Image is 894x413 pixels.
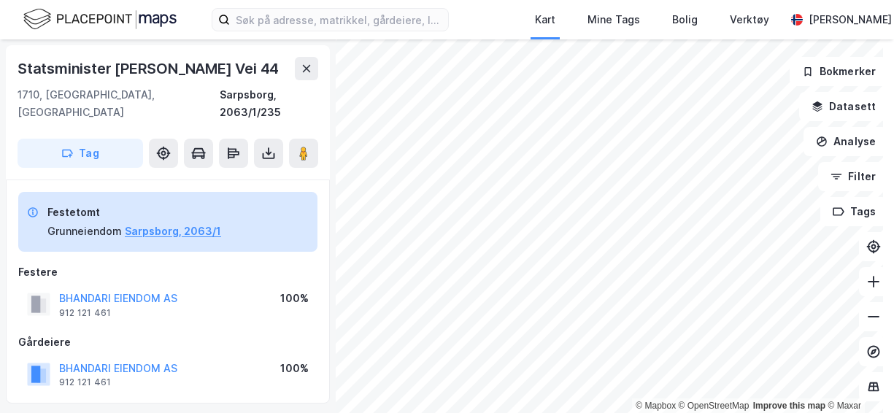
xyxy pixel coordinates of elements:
button: Analyse [804,127,888,156]
div: Festetomt [47,204,221,221]
div: 912 121 461 [59,307,111,319]
div: 912 121 461 [59,377,111,388]
input: Søk på adresse, matrikkel, gårdeiere, leietakere eller personer [230,9,448,31]
img: logo.f888ab2527a4732fd821a326f86c7f29.svg [23,7,177,32]
button: Sarpsborg, 2063/1 [125,223,221,240]
button: Datasett [799,92,888,121]
button: Tag [18,139,143,168]
div: 100% [280,290,309,307]
button: Filter [818,162,888,191]
a: Mapbox [636,401,676,411]
div: Grunneiendom [47,223,122,240]
button: Tags [820,197,888,226]
div: Verktøy [730,11,769,28]
div: Kart [535,11,555,28]
div: 100% [280,360,309,377]
div: Statsminister [PERSON_NAME] Vei 44 [18,57,282,80]
div: Mine Tags [587,11,640,28]
div: Sarpsborg, 2063/1/235 [220,86,318,121]
button: Bokmerker [790,57,888,86]
a: Improve this map [753,401,825,411]
iframe: Chat Widget [821,343,894,413]
a: OpenStreetMap [679,401,750,411]
div: [PERSON_NAME] [809,11,892,28]
div: Bolig [672,11,698,28]
div: Gårdeiere [18,333,317,351]
div: 1710, [GEOGRAPHIC_DATA], [GEOGRAPHIC_DATA] [18,86,220,121]
div: Festere [18,263,317,281]
div: Kontrollprogram for chat [821,343,894,413]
